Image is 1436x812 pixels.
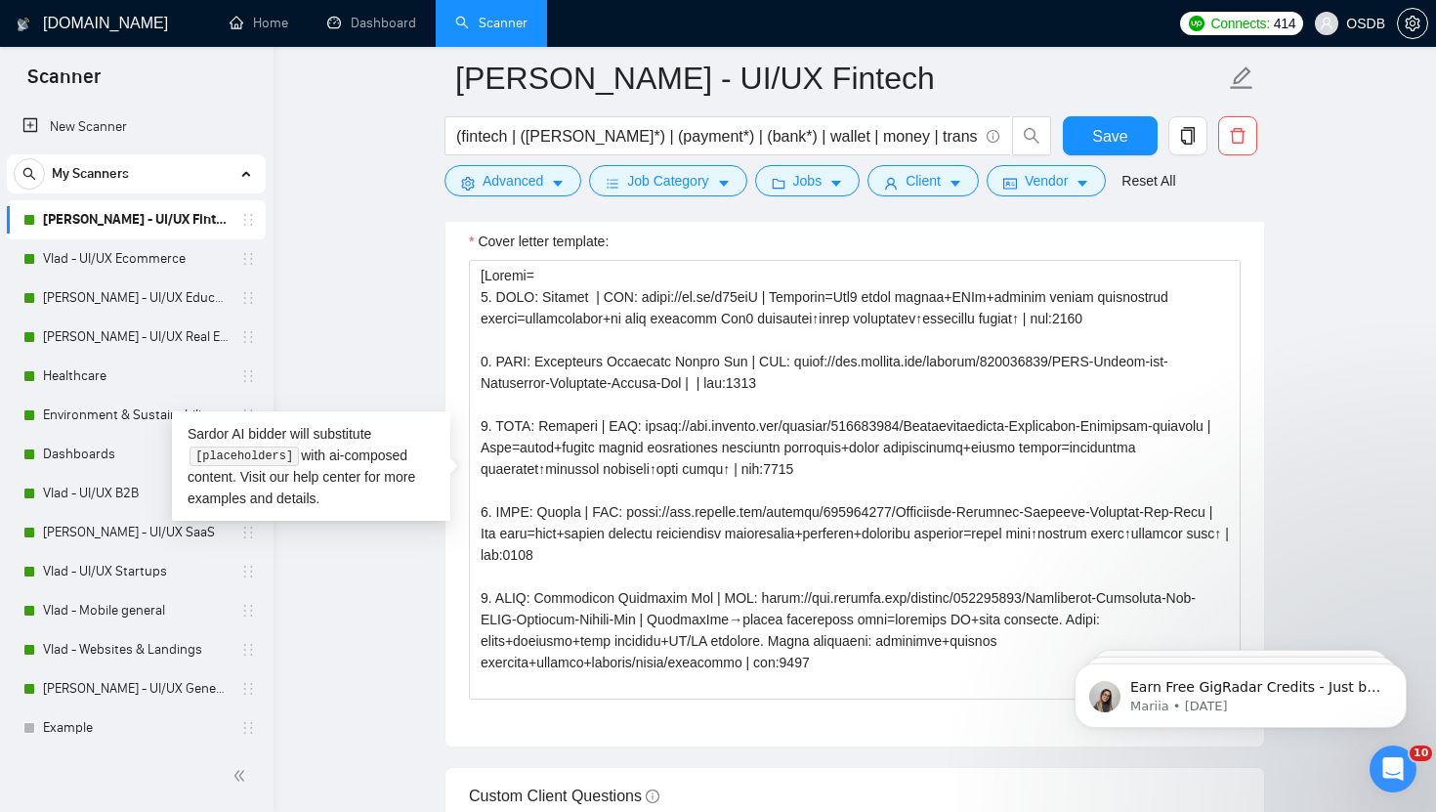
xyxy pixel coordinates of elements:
[455,15,528,31] a: searchScanner
[1168,116,1207,155] button: copy
[1013,127,1050,145] span: search
[240,368,256,384] span: holder
[1218,116,1257,155] button: delete
[240,525,256,540] span: holder
[1076,176,1089,191] span: caret-down
[240,603,256,619] span: holder
[43,278,229,318] a: [PERSON_NAME] - UI/UX Education
[43,630,229,669] a: Vlad - Websites & Landings
[43,708,229,748] a: Example
[906,170,941,192] span: Client
[43,396,229,435] a: Environment & Sustainability
[606,176,619,191] span: bars
[327,15,416,31] a: dashboardDashboard
[627,170,708,192] span: Job Category
[469,231,609,252] label: Cover letter template:
[717,176,731,191] span: caret-down
[1063,116,1158,155] button: Save
[232,766,252,786] span: double-left
[22,107,250,147] a: New Scanner
[469,788,659,804] span: Custom Client Questions
[43,239,229,278] a: Vlad - UI/UX Ecommerce
[772,176,785,191] span: folder
[1219,127,1256,145] span: delete
[240,720,256,736] span: holder
[17,9,30,40] img: logo
[987,165,1106,196] button: idcardVendorcaret-down
[240,290,256,306] span: holder
[240,642,256,658] span: holder
[755,165,861,196] button: folderJobscaret-down
[469,260,1241,700] textarea: Cover letter template:
[7,107,266,147] li: New Scanner
[240,212,256,228] span: holder
[1169,127,1206,145] span: copy
[1320,17,1333,30] span: user
[884,176,898,191] span: user
[461,176,475,191] span: setting
[43,318,229,357] a: [PERSON_NAME] - UI/UX Real Estate
[43,669,229,708] a: [PERSON_NAME] - UI/UX General
[1274,13,1295,34] span: 414
[1370,746,1416,792] iframe: Intercom live chat
[1025,170,1068,192] span: Vendor
[1189,16,1204,31] img: upwork-logo.png
[646,790,659,803] span: info-circle
[14,158,45,190] button: search
[12,63,116,104] span: Scanner
[483,170,543,192] span: Advanced
[240,486,256,501] span: holder
[43,200,229,239] a: [PERSON_NAME] - UI/UX Fintech
[551,176,565,191] span: caret-down
[1397,8,1428,39] button: setting
[1121,170,1175,192] a: Reset All
[444,165,581,196] button: settingAdvancedcaret-down
[240,251,256,267] span: holder
[987,130,999,143] span: info-circle
[589,165,746,196] button: barsJob Categorycaret-down
[240,564,256,579] span: holder
[1397,16,1428,31] a: setting
[1410,746,1432,761] span: 10
[43,474,229,513] a: Vlad - UI/UX B2B
[43,513,229,552] a: [PERSON_NAME] - UI/UX SaaS
[455,54,1225,103] input: Scanner name...
[43,357,229,396] a: Healthcare
[240,407,256,423] span: holder
[1211,13,1270,34] span: Connects:
[230,15,288,31] a: homeHome
[15,167,44,181] span: search
[52,154,129,193] span: My Scanners
[1045,622,1436,759] iframe: Intercom notifications message
[867,165,979,196] button: userClientcaret-down
[793,170,823,192] span: Jobs
[829,176,843,191] span: caret-down
[240,447,256,462] span: holder
[1003,176,1017,191] span: idcard
[240,681,256,697] span: holder
[43,591,229,630] a: Vlad - Mobile general
[1229,65,1254,91] span: edit
[1092,124,1127,149] span: Save
[43,435,229,474] a: Dashboards
[456,124,978,149] input: Search Freelance Jobs...
[43,552,229,591] a: Vlad - UI/UX Startups
[1012,116,1051,155] button: search
[1398,16,1427,31] span: setting
[240,329,256,345] span: holder
[949,176,962,191] span: caret-down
